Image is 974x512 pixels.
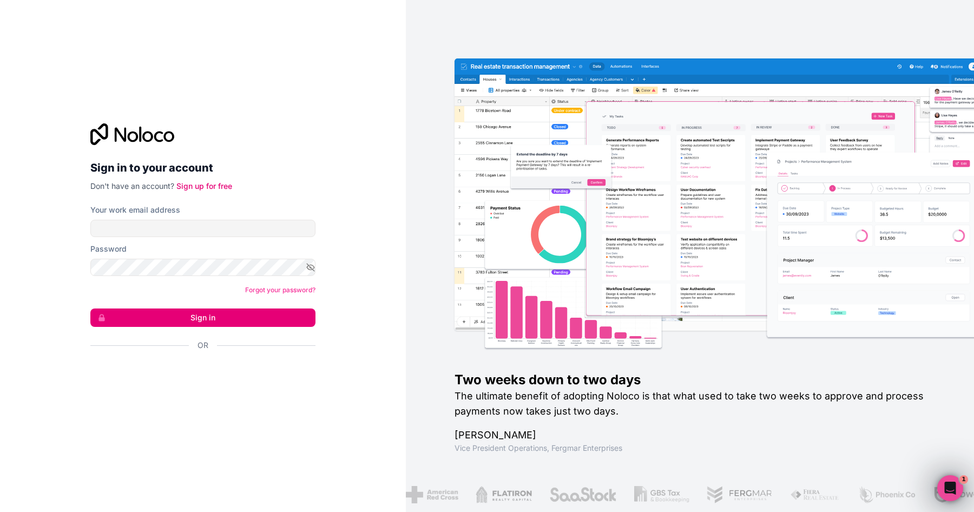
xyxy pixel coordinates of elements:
[90,308,315,327] button: Sign in
[455,389,939,419] h2: The ultimate benefit of adopting Noloco is that what used to take two weeks to approve and proces...
[245,286,315,294] a: Forgot your password?
[90,244,127,254] label: Password
[455,443,939,454] h1: Vice President Operations , Fergmar Enterprises
[706,486,772,503] img: /assets/fergmar-CudnrXN5.png
[634,486,689,503] img: /assets/gbstax-C-GtDUiK.png
[90,181,174,191] span: Don't have an account?
[406,486,458,503] img: /assets/american-red-cross-BAupjrZR.png
[455,371,939,389] h1: Two weeks down to two days
[90,205,180,215] label: Your work email address
[90,158,315,178] h2: Sign in to your account
[455,428,939,443] h1: [PERSON_NAME]
[176,181,232,191] a: Sign up for free
[549,486,617,503] img: /assets/saastock-C6Zbiodz.png
[959,475,968,484] span: 1
[90,220,315,237] input: Email address
[476,486,532,503] img: /assets/flatiron-C8eUkumj.png
[789,486,840,503] img: /assets/fiera-fwj2N5v4.png
[198,340,208,351] span: Or
[85,363,312,386] iframe: Knop Inloggen met Google
[858,486,916,503] img: /assets/phoenix-BREaitsQ.png
[937,475,963,501] iframe: Intercom live chat
[90,259,315,276] input: Password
